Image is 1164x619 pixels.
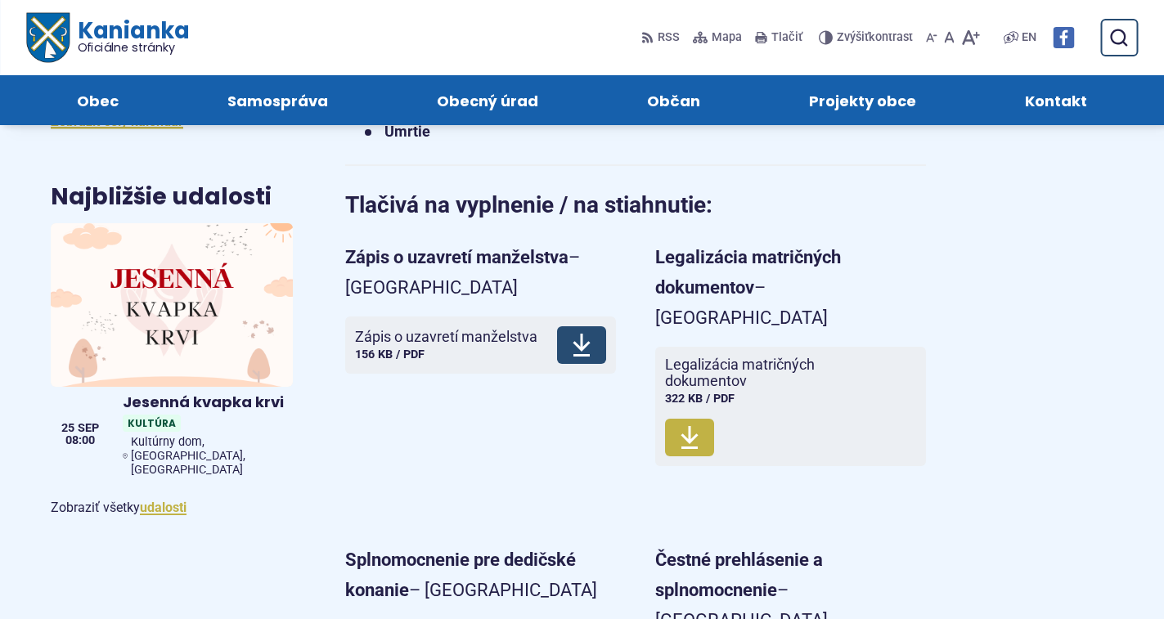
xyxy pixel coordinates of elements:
span: Obecný úrad [437,75,538,125]
strong: Čestné prehlásenie a splnomocnenie [655,549,823,600]
button: Zvýšiťkontrast [819,20,916,55]
a: Projekty obce [771,75,954,125]
a: EN [1018,28,1040,47]
span: Mapa [712,28,742,47]
span: Legalizácia matričných dokumentov [665,357,897,389]
p: Zobraziť všetky [51,496,293,518]
a: Obecný úrad [399,75,577,125]
a: Zobraziť celý kalendár [51,114,183,129]
a: Obec [39,75,157,125]
span: Zvýšiť [837,30,869,44]
a: Jesenná kvapka krvi KultúraKultúrny dom, [GEOGRAPHIC_DATA], [GEOGRAPHIC_DATA] 25 sep 08:00 [51,223,293,484]
img: Prejsť na domovskú stránku [26,13,69,63]
span: RSS [658,28,680,47]
a: Kontakt [986,75,1125,125]
span: 322 KB / PDF [665,392,735,406]
a: Mapa [690,20,745,55]
h3: Najbližšie udalosti [51,185,272,210]
strong: Zápis o uzavretí manželstva [345,247,569,267]
a: RSS [641,20,683,55]
p: – [GEOGRAPHIC_DATA] [345,242,616,303]
span: Kanianka [69,20,188,54]
strong: Úmrtie [384,123,430,140]
h4: Jesenná kvapka krvi [123,393,286,412]
span: Oficiálne stránky [77,42,189,53]
span: sep [78,423,99,434]
a: Občan [609,75,739,125]
span: EN [1022,28,1036,47]
span: Samospráva [227,75,328,125]
span: Kultúra [123,415,181,432]
span: 08:00 [61,435,99,446]
strong: Tlačivá na vyplnenie / na stiahnutie: [345,191,712,218]
button: Zmenšiť veľkosť písma [923,20,941,55]
span: kontrast [837,31,913,45]
span: 25 [61,423,74,434]
a: Samospráva [190,75,366,125]
p: – [GEOGRAPHIC_DATA] [345,545,616,606]
span: Tlačiť [771,31,802,45]
span: Občan [647,75,700,125]
span: Obec [77,75,119,125]
span: Zápis o uzavretí manželstva [355,329,537,345]
button: Tlačiť [752,20,806,55]
strong: Splnomocnenie pre dedičské konanie [345,549,576,600]
p: – [GEOGRAPHIC_DATA] [655,242,926,334]
button: Zväčšiť veľkosť písma [958,20,983,55]
span: Kontakt [1025,75,1087,125]
a: Zápis o uzavretí manželstva156 KB / PDF [345,316,616,374]
strong: Legalizácia matričných dokumentov [655,247,841,298]
a: Zobraziť všetky udalosti [140,500,187,515]
a: Logo Kanianka, prejsť na domovskú stránku. [26,13,189,63]
span: 156 KB / PDF [355,348,425,361]
button: Nastaviť pôvodnú veľkosť písma [941,20,958,55]
span: Projekty obce [809,75,916,125]
a: Legalizácia matričných dokumentov322 KB / PDF [655,347,926,465]
img: Prejsť na Facebook stránku [1053,27,1074,48]
span: Kultúrny dom, [GEOGRAPHIC_DATA], [GEOGRAPHIC_DATA] [131,435,286,477]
